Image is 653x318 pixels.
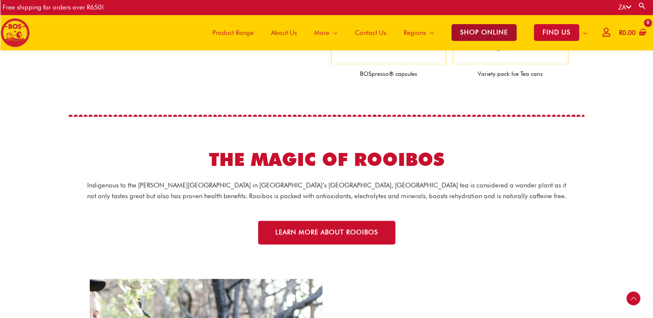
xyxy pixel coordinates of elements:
a: SHOP ONLINE [443,15,525,50]
h2: THE MAGIC OF ROOIBOS [85,148,568,171]
span: LEARN MORE ABOUT ROOIBOS [275,229,378,236]
span: Regions [404,20,426,46]
a: Search button [638,2,647,10]
span: SHOP ONLINE [451,24,517,41]
figcaption: Variety pack Ice Tea cans [453,64,568,84]
nav: Site Navigation [197,15,596,50]
a: View Shopping Cart, empty [617,23,647,43]
a: More [306,15,346,50]
a: Regions [395,15,443,50]
p: Indigenous to the [PERSON_NAME][GEOGRAPHIC_DATA] in [GEOGRAPHIC_DATA]’s [GEOGRAPHIC_DATA], [GEOGR... [85,180,568,202]
a: Contact Us [346,15,395,50]
span: R [619,29,622,37]
bdi: 0.00 [619,29,636,37]
span: Contact Us [355,20,386,46]
img: BOS logo finals-200px [0,18,30,47]
figcaption: BOSpresso® capsules [331,64,447,84]
a: LEARN MORE ABOUT ROOIBOS [258,221,395,244]
span: More [314,20,329,46]
a: ZA [618,3,631,11]
a: Product Range [204,15,262,50]
span: Product Range [212,20,254,46]
a: About Us [262,15,306,50]
span: About Us [271,20,297,46]
span: FIND US [534,24,579,41]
